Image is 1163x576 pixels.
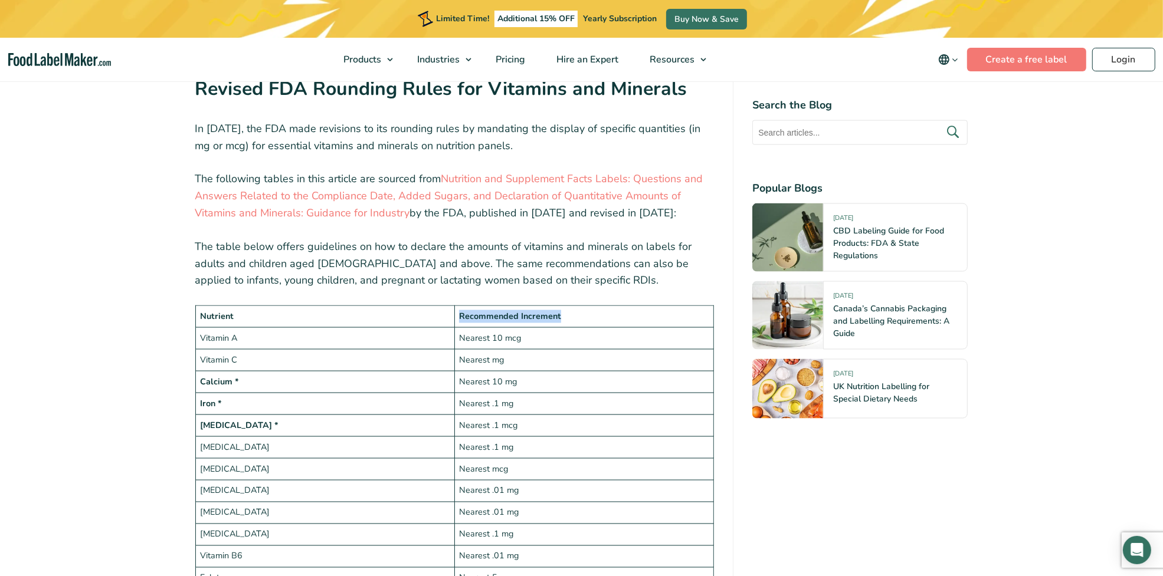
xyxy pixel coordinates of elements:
strong: Nutrient [200,310,234,322]
td: Nearest 10 mg [454,371,713,393]
a: Pricing [480,38,538,81]
span: Hire an Expert [553,53,620,66]
td: [MEDICAL_DATA] [195,459,454,480]
span: Pricing [492,53,526,66]
a: Nutrition and Supplement Facts Labels: Questions and Answers Related to the Compliance Date, Adde... [195,172,703,220]
a: Industries [402,38,477,81]
a: Hire an Expert [541,38,631,81]
a: Resources [634,38,712,81]
td: [MEDICAL_DATA] [195,437,454,459]
td: Nearest .01 mg [454,480,713,502]
strong: [MEDICAL_DATA] * [200,419,279,431]
td: Nearest mcg [454,459,713,480]
a: Create a free label [967,48,1086,71]
td: Nearest 10 mcg [454,328,713,350]
span: [DATE] [833,213,853,226]
a: UK Nutrition Labelling for Special Dietary Needs [833,380,929,404]
td: [MEDICAL_DATA] [195,502,454,524]
a: Login [1092,48,1155,71]
td: Nearest .1 mcg [454,415,713,437]
td: [MEDICAL_DATA] [195,524,454,546]
span: Resources [646,53,696,66]
span: Additional 15% OFF [494,11,578,27]
strong: Recommended Increment [459,310,561,322]
p: In [DATE], the FDA made revisions to its rounding rules by mandating the display of specific quan... [195,120,715,154]
span: Limited Time! [436,13,489,24]
td: Nearest .1 mg [454,437,713,459]
td: [MEDICAL_DATA] [195,480,454,502]
td: Nearest mg [454,350,713,371]
td: Nearest .01 mg [454,546,713,568]
p: The following tables in this article are sourced from by the FDA, published in [DATE] and revised... [195,170,715,221]
a: CBD Labeling Guide for Food Products: FDA & State Regulations [833,225,944,261]
strong: Calcium * [200,376,239,387]
h4: Search the Blog [752,97,968,113]
a: Products [328,38,399,81]
strong: Revised FDA Rounding Rules for Vitamins and Minerals [195,76,687,101]
td: Nearest .01 mg [454,502,713,524]
p: The table below offers guidelines on how to declare the amounts of vitamins and minerals on label... [195,238,715,289]
span: [DATE] [833,291,853,304]
td: Vitamin B6 [195,546,454,568]
td: Vitamin A [195,328,454,350]
span: Industries [414,53,461,66]
a: Buy Now & Save [666,9,747,29]
a: Canada’s Cannabis Packaging and Labelling Requirements: A Guide [833,302,949,338]
strong: Iron * [200,397,222,409]
td: Nearest .1 mg [454,393,713,415]
input: Search articles... [752,120,968,144]
td: Nearest .1 mg [454,524,713,546]
span: Products [340,53,382,66]
span: Yearly Subscription [583,13,657,24]
td: Vitamin C [195,350,454,371]
div: Open Intercom Messenger [1123,536,1151,564]
h4: Popular Blogs [752,180,968,196]
span: [DATE] [833,368,853,382]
